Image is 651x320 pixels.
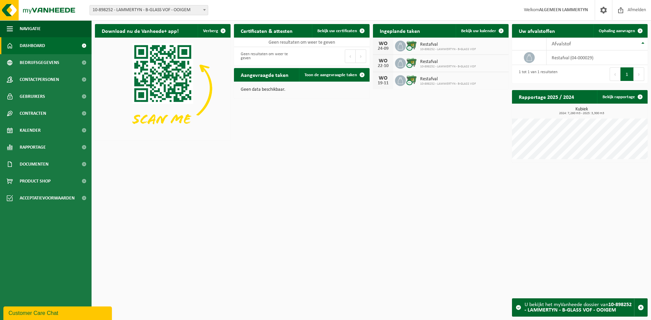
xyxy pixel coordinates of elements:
td: restafval (04-000029) [547,50,648,65]
span: Verberg [203,29,218,33]
span: Acceptatievoorwaarden [20,190,75,207]
a: Bekijk uw kalender [456,24,508,38]
span: 10-898252 - LAMMERTYN - B-GLASS VOF - OOIGEM [90,5,208,15]
div: 1 tot 1 van 1 resultaten [515,67,557,82]
img: WB-0660-CU [406,74,417,86]
div: WO [376,41,390,46]
div: 19-11 [376,81,390,86]
div: U bekijkt het myVanheede dossier van [525,299,634,316]
td: Geen resultaten om weer te geven [234,38,370,47]
strong: 10-898252 - LAMMERTYN - B-GLASS VOF - OOIGEM [525,302,632,313]
span: Bedrijfsgegevens [20,54,59,71]
iframe: chat widget [3,305,113,320]
div: 22-10 [376,64,390,68]
span: 10-898252 - LAMMERTYN - B-GLASS VOF [420,65,476,69]
button: Next [356,49,366,63]
span: Contactpersonen [20,71,59,88]
a: Bekijk uw certificaten [312,24,369,38]
h2: Aangevraagde taken [234,68,295,81]
a: Ophaling aanvragen [593,24,647,38]
span: Afvalstof [552,41,571,47]
span: 10-898252 - LAMMERTYN - B-GLASS VOF [420,47,476,51]
h2: Ingeplande taken [373,24,427,37]
span: Dashboard [20,37,45,54]
button: Previous [345,49,356,63]
div: WO [376,76,390,81]
span: Bekijk uw kalender [461,29,496,33]
h2: Download nu de Vanheede+ app! [95,24,185,37]
span: 10-898252 - LAMMERTYN - B-GLASS VOF [420,82,476,86]
h3: Kubiek [515,107,648,115]
span: 10-898252 - LAMMERTYN - B-GLASS VOF - OOIGEM [90,5,208,15]
span: Product Shop [20,173,51,190]
a: Bekijk rapportage [597,90,647,104]
span: Documenten [20,156,48,173]
span: 2024: 7,260 m3 - 2025: 3,300 m3 [515,112,648,115]
button: Previous [610,67,620,81]
span: Gebruikers [20,88,45,105]
span: Restafval [420,42,476,47]
img: WB-0660-CU [406,40,417,51]
span: Restafval [420,77,476,82]
span: Contracten [20,105,46,122]
span: Navigatie [20,20,41,37]
span: Bekijk uw certificaten [317,29,357,33]
p: Geen data beschikbaar. [241,87,363,92]
span: Toon de aangevraagde taken [304,73,357,77]
button: Next [634,67,644,81]
button: Verberg [198,24,230,38]
strong: ALGEMEEN LAMMERTYN [539,7,588,13]
span: Kalender [20,122,41,139]
span: Rapportage [20,139,46,156]
button: 1 [620,67,634,81]
div: WO [376,58,390,64]
a: Toon de aangevraagde taken [299,68,369,82]
img: Download de VHEPlus App [95,38,231,139]
h2: Uw afvalstoffen [512,24,562,37]
span: Restafval [420,59,476,65]
div: 24-09 [376,46,390,51]
img: WB-0660-CU [406,57,417,68]
h2: Certificaten & attesten [234,24,299,37]
h2: Rapportage 2025 / 2024 [512,90,581,103]
div: Geen resultaten om weer te geven [237,49,298,64]
span: Ophaling aanvragen [599,29,635,33]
